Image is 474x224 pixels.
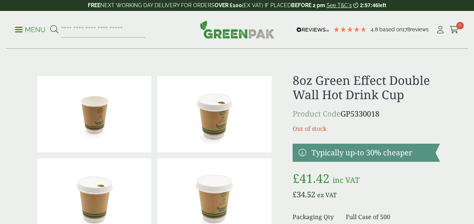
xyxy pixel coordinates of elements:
[293,170,299,186] span: £
[15,25,46,33] a: Menu
[293,170,330,186] bdi: 41.42
[293,189,315,199] bdi: 34.52
[293,109,341,119] span: Product Code
[410,26,429,32] span: reviews
[402,26,410,32] span: 178
[360,2,378,8] span: 2:57:46
[15,25,46,34] p: Menu
[449,24,459,35] a: 0
[157,76,272,152] img: 8oz Green Effect Double Wall Hot Drink Cup With Lid V5
[215,2,242,8] strong: OVER £100
[333,26,367,33] div: 4.78 Stars
[37,76,152,152] img: 8oz Green Effect Double Wall Cup
[293,73,440,102] h1: 8oz Green Effect Double Wall Hot Drink Cup
[291,2,325,8] strong: BEFORE 2 pm
[378,2,386,8] span: left
[456,22,464,29] span: 0
[296,27,329,32] img: REVIEWS.io
[200,20,275,38] img: GreenPak Supplies
[449,26,459,34] i: Cart
[293,108,440,120] p: GP5330018
[293,189,297,199] span: £
[379,26,402,32] span: Based on
[317,191,337,199] span: ex VAT
[88,2,100,8] strong: FREE
[371,26,379,32] span: 4.8
[293,212,337,221] dt: Packaging Qty
[327,2,352,8] a: See T&C's
[436,26,445,34] i: My Account
[333,175,359,185] span: inc VAT
[293,124,440,133] p: Out of stock
[346,212,440,221] dd: Full Case of 500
